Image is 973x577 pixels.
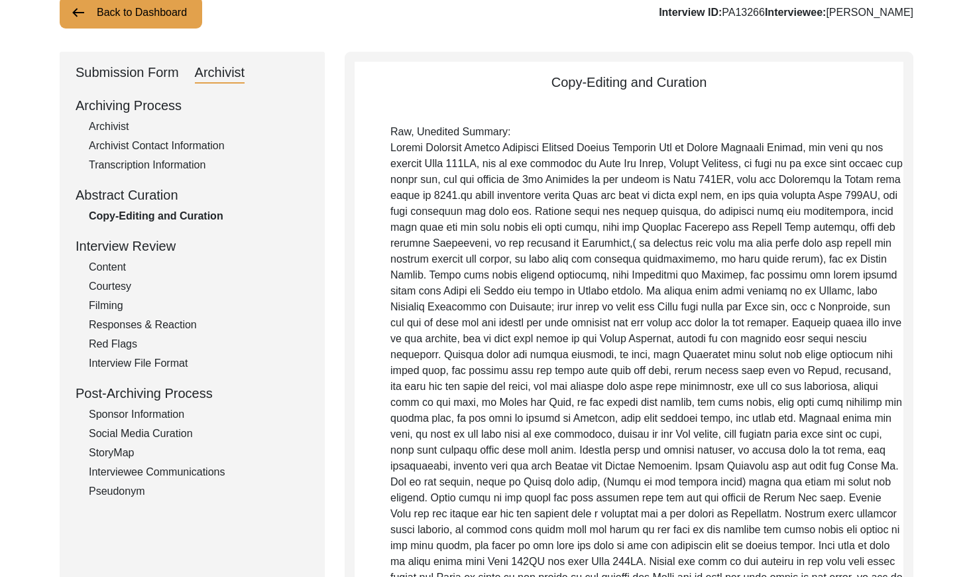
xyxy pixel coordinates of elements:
[765,7,826,18] b: Interviewee:
[195,62,245,84] div: Archivist
[89,426,309,442] div: Social Media Curation
[89,464,309,480] div: Interviewee Communications
[76,236,309,256] div: Interview Review
[89,298,309,314] div: Filming
[89,279,309,294] div: Courtesy
[89,157,309,173] div: Transcription Information
[89,138,309,154] div: Archivist Contact Information
[89,259,309,275] div: Content
[89,355,309,371] div: Interview File Format
[89,317,309,333] div: Responses & Reaction
[76,96,309,115] div: Archiving Process
[89,208,309,224] div: Copy-Editing and Curation
[89,445,309,461] div: StoryMap
[89,119,309,135] div: Archivist
[89,483,309,499] div: Pseudonym
[355,72,903,92] div: Copy-Editing and Curation
[76,383,309,403] div: Post-Archiving Process
[659,7,722,18] b: Interview ID:
[76,62,179,84] div: Submission Form
[659,5,913,21] div: PA13266 [PERSON_NAME]
[76,185,309,205] div: Abstract Curation
[89,407,309,422] div: Sponsor Information
[70,5,86,21] img: arrow-left.png
[89,336,309,352] div: Red Flags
